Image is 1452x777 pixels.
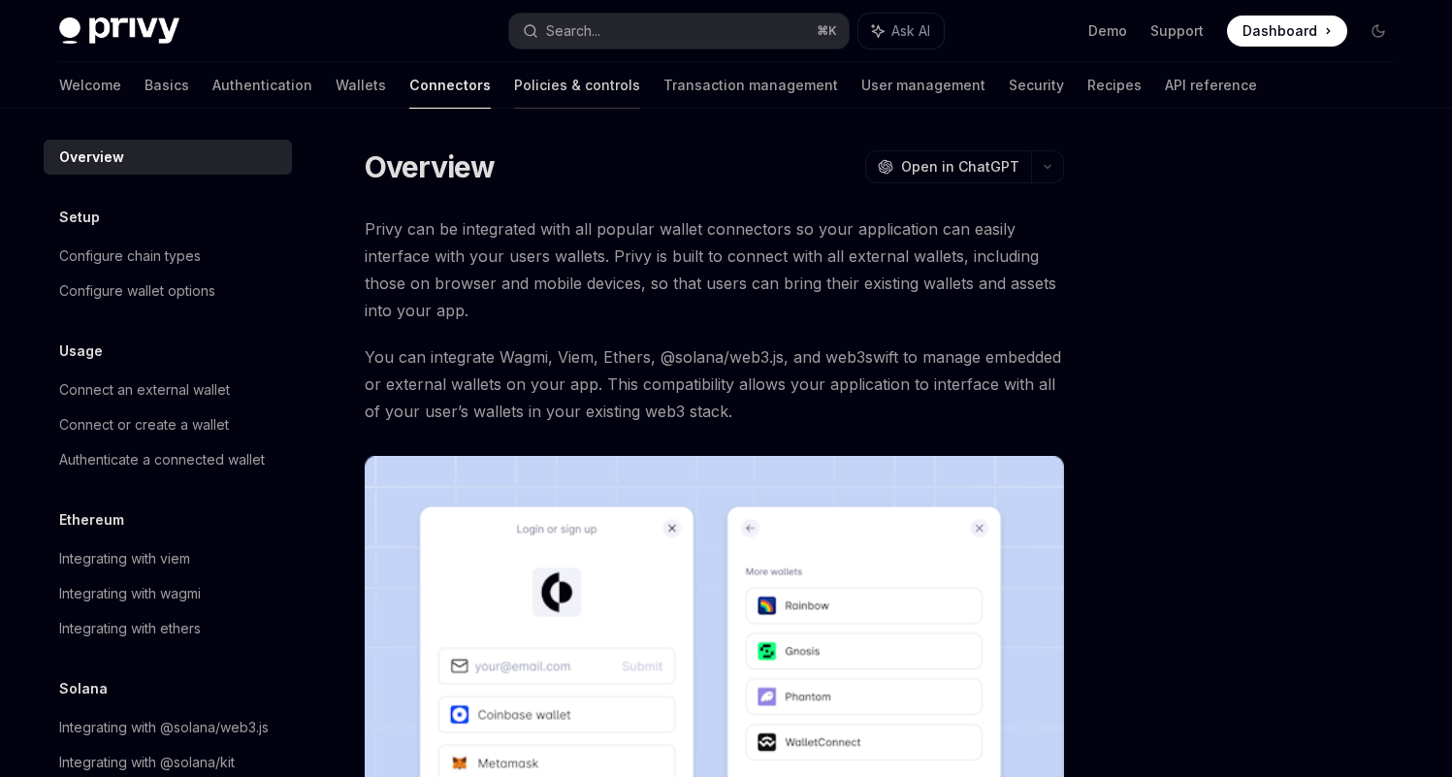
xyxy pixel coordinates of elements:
[858,14,944,49] button: Ask AI
[59,716,269,739] div: Integrating with @solana/web3.js
[59,378,230,402] div: Connect an external wallet
[145,62,189,109] a: Basics
[891,21,930,41] span: Ask AI
[44,541,292,576] a: Integrating with viem
[865,150,1031,183] button: Open in ChatGPT
[59,448,265,471] div: Authenticate a connected wallet
[336,62,386,109] a: Wallets
[59,547,190,570] div: Integrating with viem
[44,576,292,611] a: Integrating with wagmi
[44,372,292,407] a: Connect an external wallet
[44,442,292,477] a: Authenticate a connected wallet
[1087,62,1142,109] a: Recipes
[365,149,496,184] h1: Overview
[44,611,292,646] a: Integrating with ethers
[59,206,100,229] h5: Setup
[59,677,108,700] h5: Solana
[59,340,103,363] h5: Usage
[212,62,312,109] a: Authentication
[59,582,201,605] div: Integrating with wagmi
[59,62,121,109] a: Welcome
[59,146,124,169] div: Overview
[59,751,235,774] div: Integrating with @solana/kit
[1242,21,1317,41] span: Dashboard
[44,239,292,274] a: Configure chain types
[409,62,491,109] a: Connectors
[44,407,292,442] a: Connect or create a wallet
[514,62,640,109] a: Policies & controls
[44,710,292,745] a: Integrating with @solana/web3.js
[509,14,849,49] button: Search...⌘K
[44,140,292,175] a: Overview
[901,157,1019,177] span: Open in ChatGPT
[861,62,985,109] a: User management
[1227,16,1347,47] a: Dashboard
[59,17,179,45] img: dark logo
[365,215,1064,324] span: Privy can be integrated with all popular wallet connectors so your application can easily interfa...
[59,508,124,532] h5: Ethereum
[1009,62,1064,109] a: Security
[59,244,201,268] div: Configure chain types
[546,19,600,43] div: Search...
[59,279,215,303] div: Configure wallet options
[1150,21,1204,41] a: Support
[817,23,837,39] span: ⌘ K
[44,274,292,308] a: Configure wallet options
[59,617,201,640] div: Integrating with ethers
[1165,62,1257,109] a: API reference
[59,413,229,437] div: Connect or create a wallet
[663,62,838,109] a: Transaction management
[1363,16,1394,47] button: Toggle dark mode
[1088,21,1127,41] a: Demo
[365,343,1064,425] span: You can integrate Wagmi, Viem, Ethers, @solana/web3.js, and web3swift to manage embedded or exter...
